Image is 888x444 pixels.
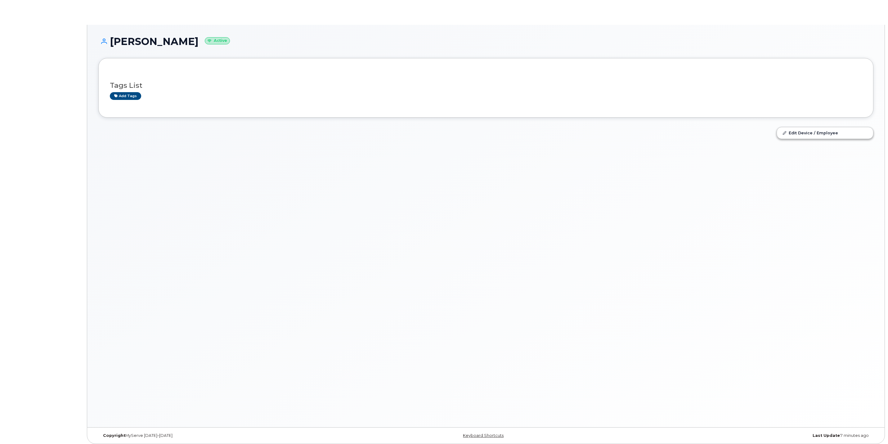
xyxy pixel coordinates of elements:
div: MyServe [DATE]–[DATE] [98,433,357,438]
a: Keyboard Shortcuts [463,433,504,438]
div: 7 minutes ago [615,433,873,438]
h1: [PERSON_NAME] [98,36,873,47]
small: Active [205,37,230,44]
strong: Last Update [813,433,840,438]
a: Add tags [110,92,141,100]
strong: Copyright [103,433,125,438]
a: Edit Device / Employee [777,127,873,138]
h3: Tags List [110,82,862,89]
